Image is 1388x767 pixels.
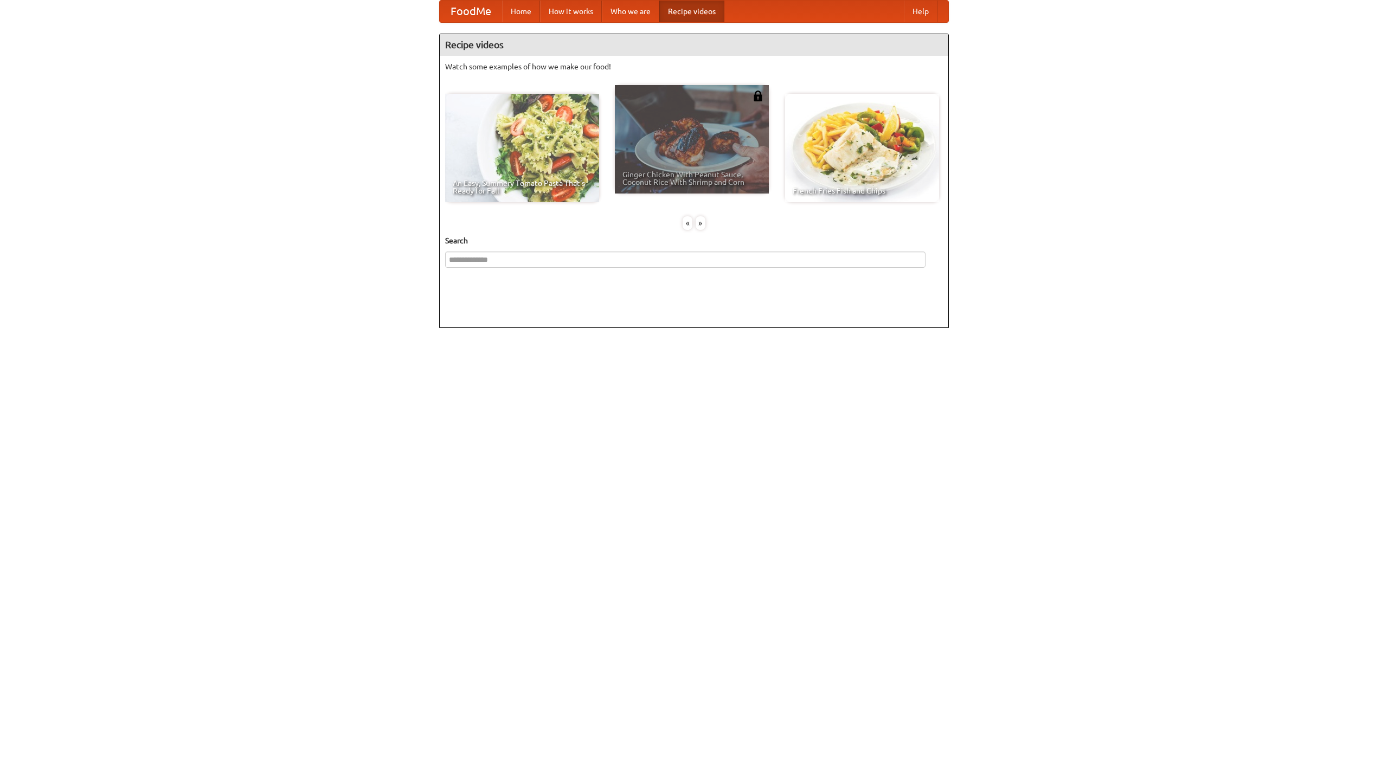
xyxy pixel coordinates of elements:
[753,91,763,101] img: 483408.png
[445,235,943,246] h5: Search
[502,1,540,22] a: Home
[445,61,943,72] p: Watch some examples of how we make our food!
[904,1,937,22] a: Help
[659,1,724,22] a: Recipe videos
[440,34,948,56] h4: Recipe videos
[696,216,705,230] div: »
[445,94,599,202] a: An Easy, Summery Tomato Pasta That's Ready for Fall
[785,94,939,202] a: French Fries Fish and Chips
[540,1,602,22] a: How it works
[440,1,502,22] a: FoodMe
[602,1,659,22] a: Who we are
[793,187,931,195] span: French Fries Fish and Chips
[683,216,692,230] div: «
[453,179,592,195] span: An Easy, Summery Tomato Pasta That's Ready for Fall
